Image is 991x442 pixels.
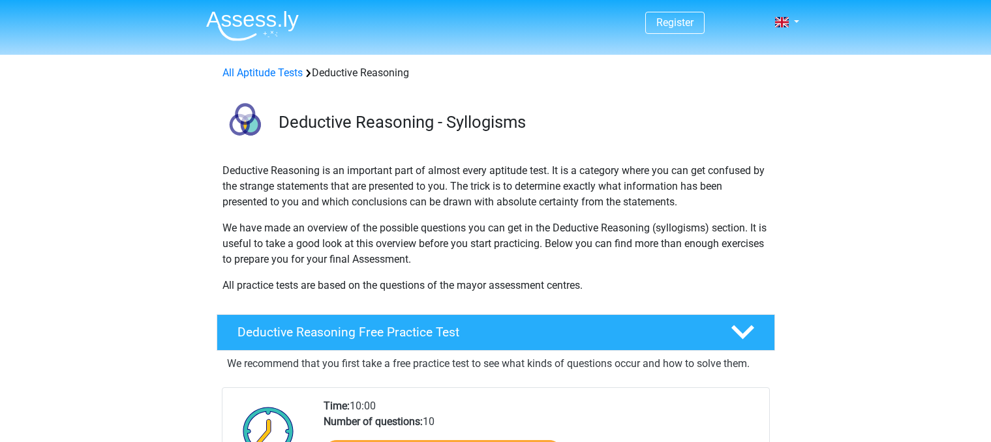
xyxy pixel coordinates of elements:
[222,220,769,267] p: We have made an overview of the possible questions you can get in the Deductive Reasoning (syllog...
[222,66,303,79] a: All Aptitude Tests
[324,415,423,428] b: Number of questions:
[279,112,765,132] h3: Deductive Reasoning - Syllogisms
[217,96,273,152] img: deductive reasoning
[217,65,774,81] div: Deductive Reasoning
[324,400,350,412] b: Time:
[227,356,765,372] p: We recommend that you first take a free practice test to see what kinds of questions occur and ho...
[222,163,769,210] p: Deductive Reasoning is an important part of almost every aptitude test. It is a category where yo...
[206,10,299,41] img: Assessly
[237,325,710,340] h4: Deductive Reasoning Free Practice Test
[222,278,769,293] p: All practice tests are based on the questions of the mayor assessment centres.
[211,314,780,351] a: Deductive Reasoning Free Practice Test
[656,16,694,29] a: Register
